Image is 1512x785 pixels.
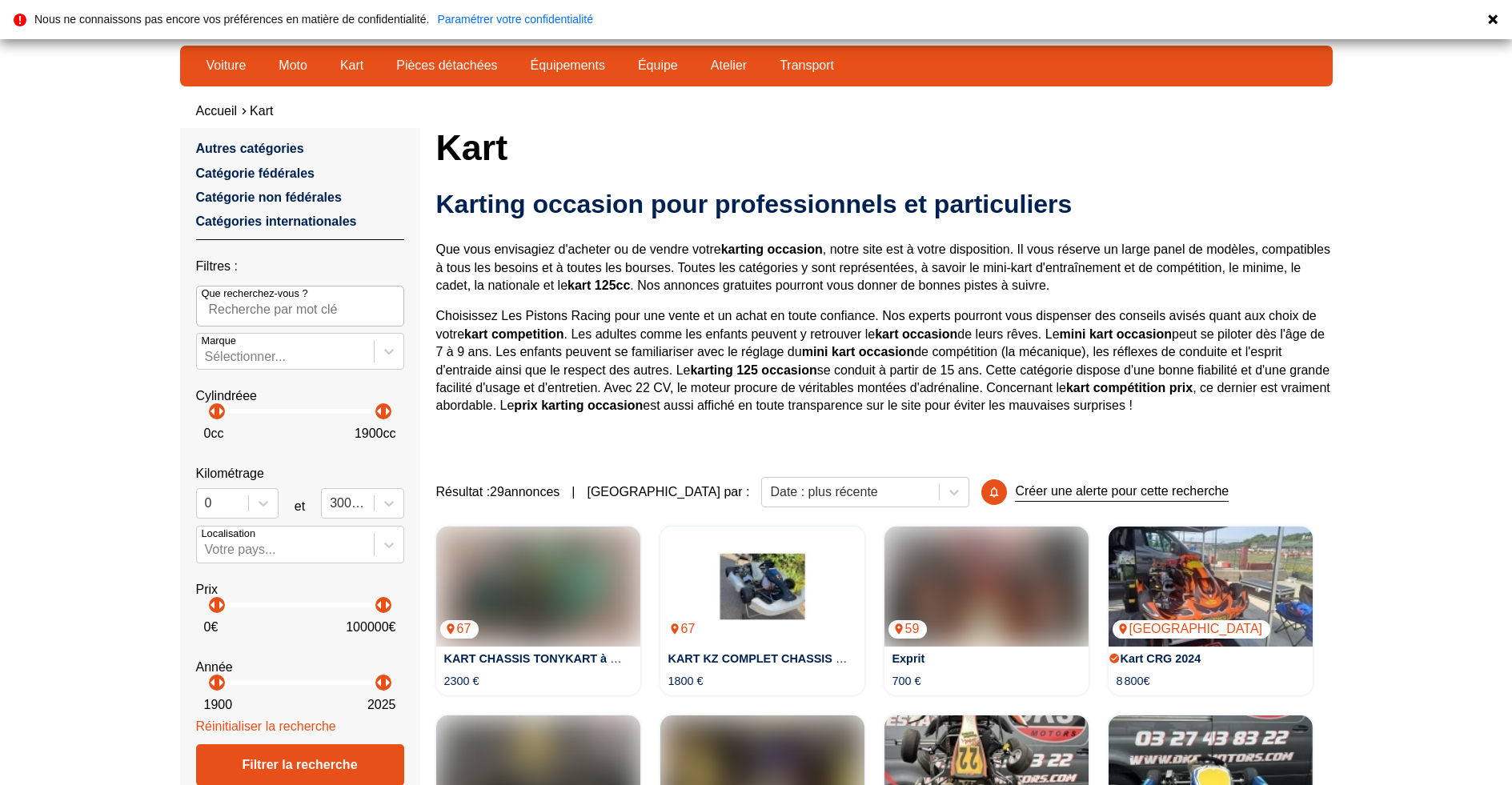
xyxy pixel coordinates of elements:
img: Exprit [884,527,1089,647]
p: 700 € [892,673,921,689]
a: Exprit [892,652,925,665]
p: Créer une alerte pour cette recherche [1015,483,1229,501]
a: Kart [330,52,374,79]
p: Que recherchez-vous ? [202,286,308,301]
a: Catégorie non fédérales [196,190,342,204]
a: Catégorie fédérales [196,166,315,180]
a: Catégories internationales [196,214,357,228]
img: KART CHASSIS TONYKART à MOTEUR IAME X30 [436,527,640,647]
p: arrow_left [370,595,389,615]
strong: kart compétition prix [1066,381,1193,395]
p: 1800 € [668,673,704,689]
input: 0 [205,496,208,511]
a: Exprit59 [884,527,1089,647]
p: 100000 € [346,619,395,636]
input: MarqueSélectionner... [205,350,208,364]
p: 0 cc [204,425,224,443]
a: KART KZ COMPLET CHASSIS [PERSON_NAME] + MOTEUR PAVESI [668,652,1040,665]
p: 67 [664,620,704,638]
a: Voiture [196,52,257,79]
p: et [295,498,305,515]
p: [GEOGRAPHIC_DATA] par : [587,483,749,501]
p: Choisissez Les Pistons Racing pour une vente et un achat en toute confiance. Nos experts pourront... [436,307,1333,415]
p: 2025 [367,696,396,714]
p: arrow_right [211,402,231,421]
p: 0 € [204,619,219,636]
p: [GEOGRAPHIC_DATA] [1113,620,1271,638]
a: KART KZ COMPLET CHASSIS HAASE + MOTEUR PAVESI67 [660,527,864,647]
p: arrow_right [378,402,397,421]
p: Marque [202,334,236,348]
p: arrow_right [378,595,397,615]
h1: Kart [436,128,1333,166]
h2: Karting occasion pour professionnels et particuliers [436,188,1333,220]
strong: mini kart occasion [1060,327,1173,341]
a: KART CHASSIS TONYKART à MOTEUR IAME X3067 [436,527,640,647]
strong: karting occasion [721,242,823,256]
p: Cylindréee [196,387,404,405]
p: arrow_left [203,673,223,692]
a: Pièces détachées [386,52,507,79]
a: Transport [769,52,844,79]
a: Accueil [196,104,238,118]
span: | [572,483,575,501]
p: Nous ne connaissons pas encore vos préférences en matière de confidentialité. [34,14,429,25]
p: Filtres : [196,258,404,275]
a: Atelier [700,52,757,79]
p: Kilométrage [196,465,404,483]
a: Autres catégories [196,142,304,155]
input: 300000 [330,496,333,511]
p: arrow_left [370,673,389,692]
strong: prix karting occasion [514,399,643,412]
p: 67 [440,620,479,638]
strong: karting 125 occasion [690,363,816,377]
p: Prix [196,581,404,599]
input: Votre pays... [205,543,208,557]
p: 1900 [204,696,233,714]
p: arrow_right [378,673,397,692]
p: 1900 cc [355,425,396,443]
p: Localisation [202,527,256,541]
a: Paramétrer votre confidentialité [437,14,593,25]
p: 59 [888,620,928,638]
p: arrow_left [203,595,223,615]
p: Que vous envisagiez d'acheter ou de vendre votre , notre site est à votre disposition. Il vous ré... [436,241,1333,294]
p: arrow_right [211,595,231,615]
strong: mini kart occasion [802,345,915,358]
p: arrow_right [211,673,231,692]
p: arrow_left [203,402,223,421]
a: Kart CRG 2024 [1121,652,1201,665]
p: Année [196,659,404,676]
p: 2300 € [444,673,479,689]
a: KART CHASSIS TONYKART à MOTEUR IAME X30 [444,652,716,665]
a: Réinitialiser la recherche [196,719,336,733]
img: Kart CRG 2024 [1109,527,1313,647]
a: Moto [268,52,318,79]
img: KART KZ COMPLET CHASSIS HAASE + MOTEUR PAVESI [660,527,864,647]
a: Équipements [520,52,616,79]
strong: kart occasion [875,327,957,341]
strong: kart competition [464,327,563,341]
a: Équipe [628,52,688,79]
a: Kart [250,104,273,118]
input: Que recherchez-vous ? [196,286,404,326]
strong: kart 125cc [568,278,630,292]
span: Résultat : 29 annonces [436,483,560,501]
p: 8 800€ [1117,673,1150,689]
a: Kart CRG 2024[GEOGRAPHIC_DATA] [1109,527,1313,647]
p: arrow_left [370,402,389,421]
